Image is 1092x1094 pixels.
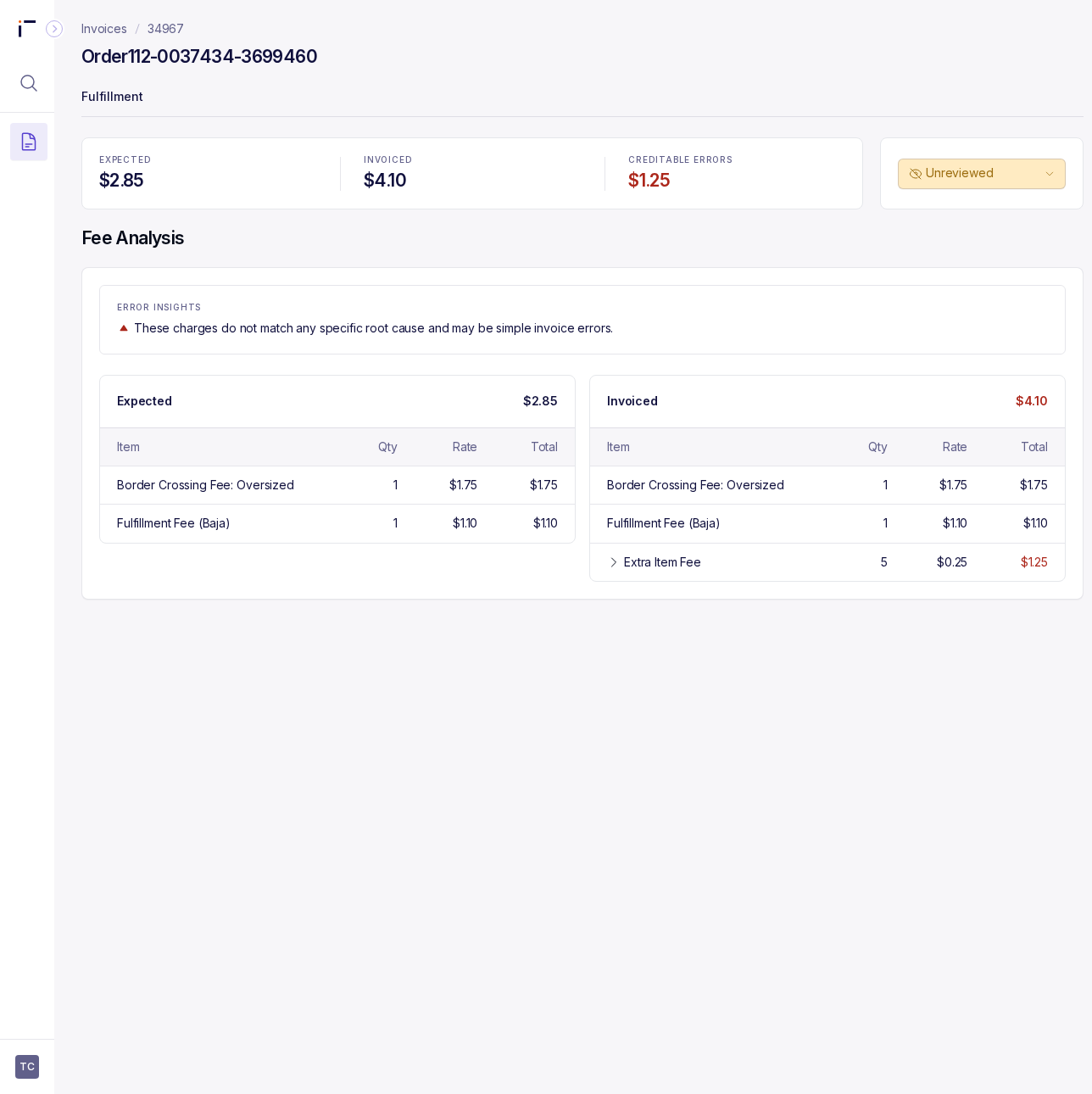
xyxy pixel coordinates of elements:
div: Collapse Icon [44,19,64,39]
h4: $4.10 [364,169,581,193]
div: Item [607,438,629,455]
div: Total [1021,438,1048,455]
div: Border Crossing Fee: Oversized [117,477,294,494]
div: 1 [883,515,888,532]
div: $1.75 [939,477,967,494]
h4: Fee Analysis [81,226,1084,250]
div: 1 [393,515,398,532]
button: User initials [15,1055,39,1079]
div: Total [531,438,558,455]
p: ERROR INSIGHTS [117,303,1048,313]
nav: breadcrumb [81,20,184,37]
p: EXPECTED [99,155,316,165]
a: Invoices [81,20,127,37]
div: Extra Item Fee [624,554,701,571]
div: $1.75 [1020,477,1048,494]
div: $1.25 [1021,554,1048,571]
div: $1.75 [449,477,477,494]
p: Fulfillment [81,81,1084,115]
p: $2.85 [523,393,558,410]
div: Item [117,438,139,455]
h4: Order 112-0037434-3699460 [81,45,317,69]
div: $1.10 [453,515,477,532]
div: 5 [881,554,888,571]
p: Expected [117,393,172,410]
p: $4.10 [1016,393,1048,410]
button: Menu Icon Button MagnifyingGlassIcon [10,64,47,102]
div: Fulfillment Fee (Baja) [607,515,721,532]
div: $1.10 [943,515,967,532]
div: Rate [943,438,967,455]
div: 1 [393,477,398,494]
div: 1 [883,477,888,494]
div: $1.75 [530,477,558,494]
button: Menu Icon Button DocumentTextIcon [10,123,47,160]
p: INVOICED [364,155,581,165]
div: Qty [868,438,888,455]
button: Unreviewed [898,159,1066,189]
div: Border Crossing Fee: Oversized [607,477,784,494]
div: Rate [453,438,477,455]
div: $1.10 [533,515,558,532]
div: Fulfillment Fee (Baja) [117,515,231,532]
h4: $2.85 [99,169,316,193]
p: Invoiced [607,393,658,410]
p: These charges do not match any specific root cause and may be simple invoice errors. [134,320,613,337]
p: Unreviewed [926,165,1041,181]
div: Qty [378,438,398,455]
p: CREDITABLE ERRORS [628,155,845,165]
h4: $1.25 [628,169,845,193]
a: 34967 [148,20,184,37]
div: $1.10 [1023,515,1048,532]
img: trend image [117,321,131,334]
div: $0.25 [937,554,967,571]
